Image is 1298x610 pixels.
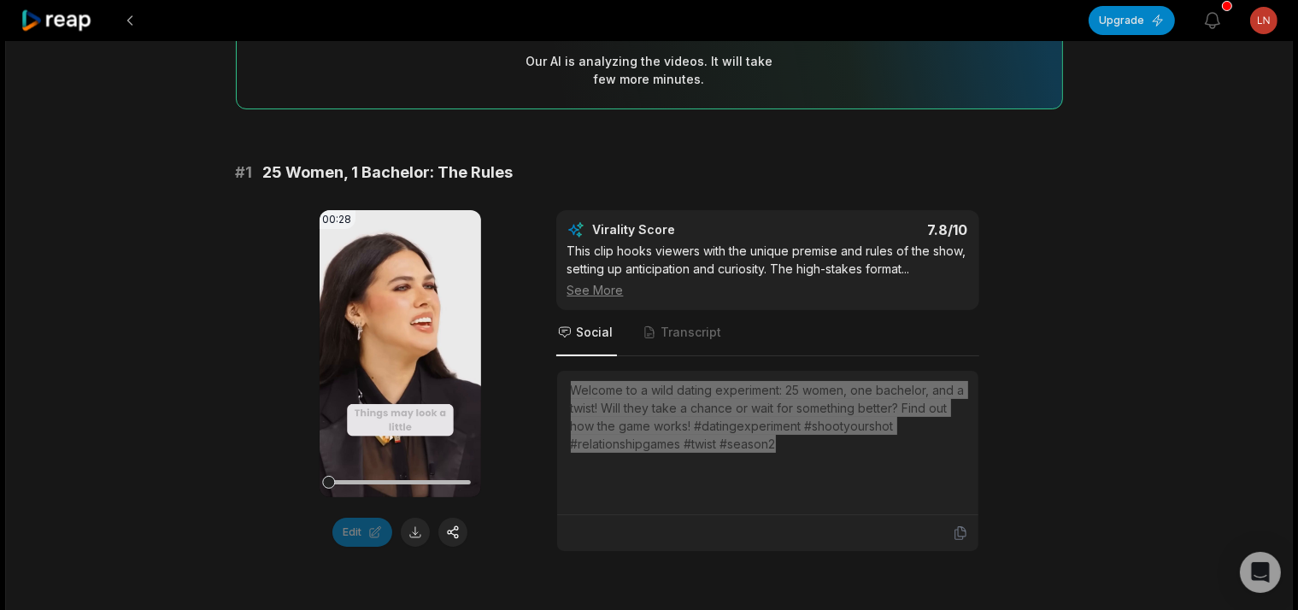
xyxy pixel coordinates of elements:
[263,161,514,185] span: 25 Women, 1 Bachelor: The Rules
[593,221,777,238] div: Virality Score
[571,381,965,453] div: Welcome to a wild dating experiment: 25 women, one bachelor, and a twist! Will they take a chance...
[567,281,968,299] div: See More
[1089,6,1175,35] button: Upgrade
[525,52,773,88] div: Our AI is analyzing the video s . It will take few more minutes.
[577,324,614,341] span: Social
[661,324,722,341] span: Transcript
[1240,552,1281,593] div: Open Intercom Messenger
[332,518,392,547] button: Edit
[556,310,979,356] nav: Tabs
[236,161,253,185] span: # 1
[320,210,481,497] video: Your browser does not support mp4 format.
[567,242,968,299] div: This clip hooks viewers with the unique premise and rules of the show, setting up anticipation an...
[784,221,968,238] div: 7.8 /10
